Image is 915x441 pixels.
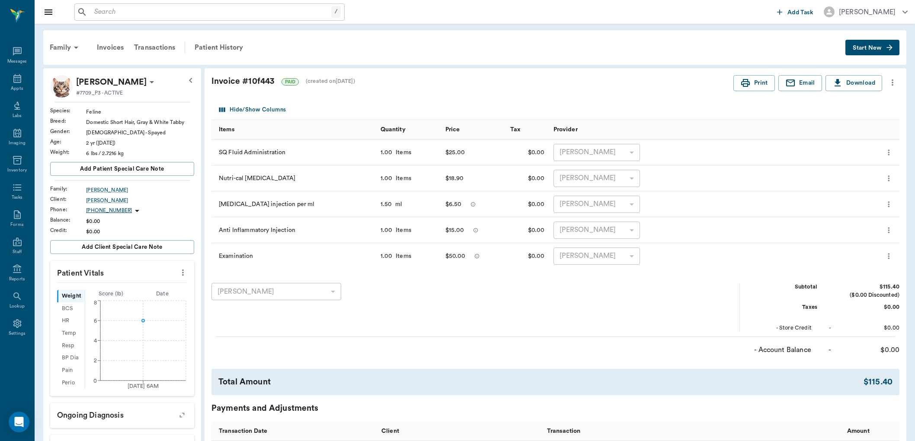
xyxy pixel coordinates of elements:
[86,108,194,116] div: Feline
[7,58,27,65] div: Messages
[92,37,129,58] a: Invoices
[882,171,895,186] button: more
[445,172,464,185] div: $18.90
[211,243,376,269] div: Examination
[85,290,137,298] div: Score ( lb )
[886,75,899,90] button: more
[506,165,549,191] div: $0.00
[553,170,640,187] div: [PERSON_NAME]
[211,75,733,88] div: Invoice # 10f443
[708,421,874,441] div: Amount
[50,148,86,156] div: Weight :
[76,75,147,89] p: [PERSON_NAME]
[13,249,22,255] div: Staff
[45,37,86,58] div: Family
[506,140,549,165] div: $0.00
[50,162,194,176] button: Add patient Special Care Note
[50,240,194,254] button: Add client Special Care Note
[13,113,22,119] div: Labs
[11,86,23,92] div: Appts
[57,290,85,302] div: Weight
[40,3,57,21] button: Close drawer
[549,120,714,140] div: Provider
[381,200,392,209] div: 1.50
[50,216,86,224] div: Balance :
[50,117,86,125] div: Breed :
[10,222,23,228] div: Forms
[86,186,194,194] a: [PERSON_NAME]
[392,200,402,209] div: ml
[306,77,355,86] div: (created on [DATE] )
[86,197,194,204] a: [PERSON_NAME]
[76,75,147,89] div: Maeve Paulette
[376,120,441,140] div: Quantity
[471,224,480,237] button: message
[50,261,194,282] p: Patient Vitals
[864,376,893,388] div: $115.40
[392,174,411,183] div: Items
[93,378,97,383] tspan: 0
[50,138,86,146] div: Age :
[137,290,188,298] div: Date
[211,217,376,243] div: Anti Inflammatory Injection
[553,247,640,265] div: [PERSON_NAME]
[441,120,506,140] div: Price
[211,283,341,300] div: [PERSON_NAME]
[94,318,97,323] tspan: 6
[211,140,376,165] div: SQ Fluid Administration
[50,127,86,135] div: Gender :
[176,265,190,280] button: more
[506,120,549,140] div: Tax
[9,276,25,282] div: Reports
[839,7,896,17] div: [PERSON_NAME]
[86,118,194,126] div: Domestic Short Hair, Gray & White Tabby
[189,37,248,58] a: Patient History
[882,197,895,212] button: more
[57,364,85,377] div: Pain
[817,4,915,20] button: [PERSON_NAME]
[86,217,194,225] div: $0.00
[445,224,464,237] div: $15.00
[377,421,543,441] div: Client
[50,403,194,425] p: Ongoing diagnosis
[57,352,85,365] div: BP Dia
[829,345,831,355] div: -
[219,117,234,142] div: Items
[752,283,817,291] div: Subtotal
[94,300,97,305] tspan: 8
[86,139,194,147] div: 2 yr ([DATE])
[746,345,811,355] div: - Account Balance
[392,148,411,157] div: Items
[835,291,899,299] div: ($0.00 Discounted)
[94,358,97,363] tspan: 2
[12,194,22,201] div: Tasks
[211,120,376,140] div: Items
[553,222,640,239] div: [PERSON_NAME]
[9,412,29,432] div: Open Intercom Messenger
[86,149,194,157] div: 6 lbs / 2.7216 kg
[835,324,899,332] div: $0.00
[445,117,460,142] div: Price
[86,129,194,136] div: [DEMOGRAPHIC_DATA] - Spayed
[217,103,288,117] button: Select columns
[553,117,578,142] div: Provider
[392,252,411,260] div: Items
[80,164,164,174] span: Add patient Special Care Note
[381,226,393,235] div: 1.00
[50,226,86,234] div: Credit :
[472,250,482,263] button: message
[50,185,86,193] div: Family :
[211,165,376,191] div: Nutri-cal [MEDICAL_DATA]
[445,198,462,211] div: $6.50
[86,207,132,214] p: [PHONE_NUMBER]
[76,89,123,97] p: #7709_P3 - ACTIVE
[381,117,406,142] div: Quantity
[733,75,775,91] button: Print
[86,228,194,235] div: $0.00
[50,75,73,98] img: Profile Image
[829,324,831,332] div: -
[381,174,393,183] div: 1.00
[50,195,86,203] div: Client :
[553,144,640,161] div: [PERSON_NAME]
